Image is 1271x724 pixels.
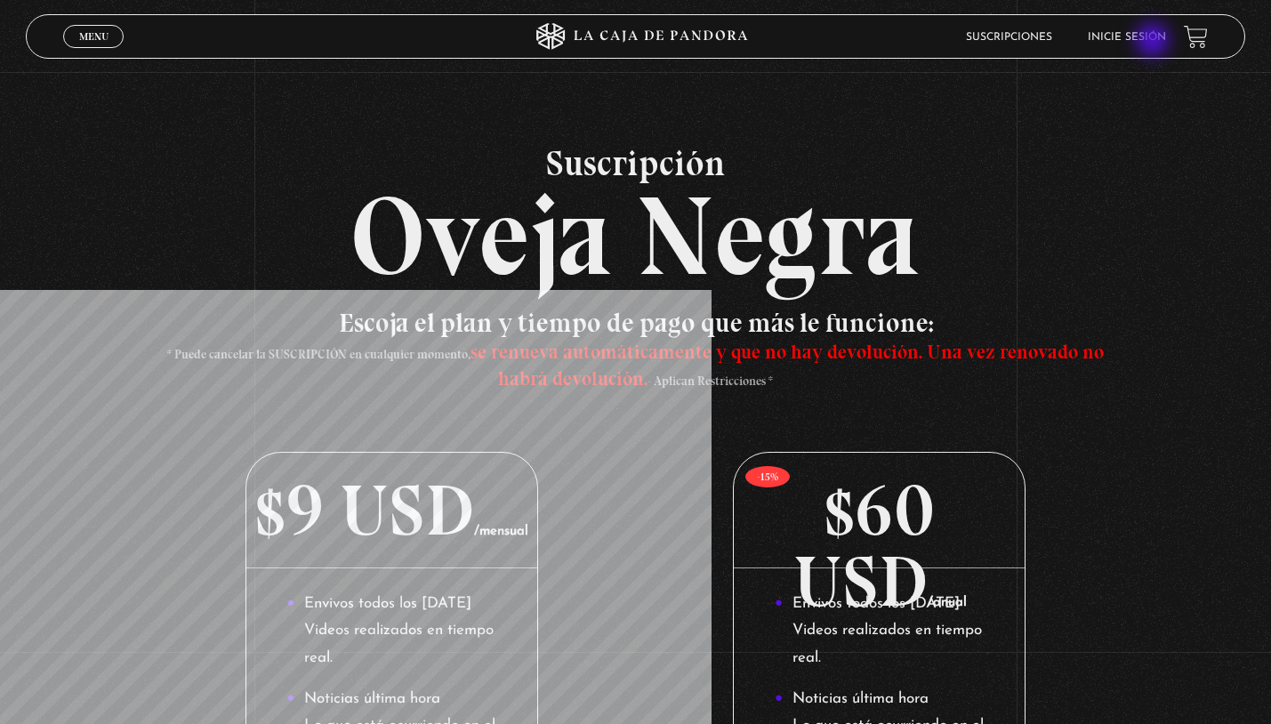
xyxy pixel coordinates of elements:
[471,340,1104,390] span: se renueva automáticamente y que no hay devolución. Una vez renovado no habrá devolución.
[167,347,1104,389] span: * Puede cancelar la SUSCRIPCIÓN en cualquier momento, - Aplican Restricciones *
[79,31,109,42] span: Menu
[966,32,1052,43] a: Suscripciones
[26,145,1246,181] span: Suscripción
[775,591,985,672] li: Envivos todos los [DATE] Videos realizados en tiempo real.
[148,310,1123,390] h3: Escoja el plan y tiempo de pago que más le funcione:
[474,525,528,538] span: /mensual
[26,145,1246,292] h2: Oveja Negra
[734,453,1025,568] p: $60 USD
[1088,32,1166,43] a: Inicie sesión
[1184,25,1208,49] a: View your shopping cart
[73,46,115,59] span: Cerrar
[286,591,496,672] li: Envivos todos los [DATE] Videos realizados en tiempo real.
[246,453,537,568] p: $9 USD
